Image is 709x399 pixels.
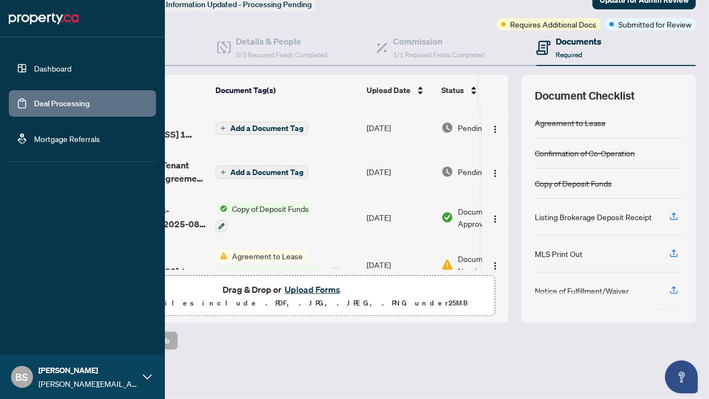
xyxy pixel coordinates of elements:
span: plus [220,170,226,175]
img: Logo [491,215,500,223]
img: Document Status [441,166,453,178]
th: Upload Date [362,75,437,106]
div: MLS Print Out [535,248,583,260]
img: logo [9,10,79,28]
span: Upload Date [367,84,411,96]
span: Document Checklist [535,88,635,103]
h4: Documents [556,35,602,48]
p: Supported files include .PDF, .JPG, .JPEG, .PNG under 25 MB [77,297,488,310]
a: Dashboard [34,63,71,73]
h4: Details & People [236,35,328,48]
button: Open asap [665,360,698,393]
img: Logo [491,261,500,270]
td: [DATE] [362,194,437,241]
span: Pending Review [458,122,513,134]
span: Agreement to Lease [228,250,307,262]
button: Status IconCopy of Deposit Funds [215,203,313,232]
span: Drag & Drop orUpload FormsSupported files include .PDF, .JPG, .JPEG, .PNG under25MB [71,276,495,316]
a: Mortgage Referrals [34,134,100,144]
button: Logo [486,209,504,226]
img: Status Icon [215,250,228,262]
span: Document Needs Work [458,253,515,277]
img: Logo [491,125,500,134]
span: Submitted for Review [618,18,691,30]
span: Add a Document Tag [230,124,303,132]
span: 1/1 Required Fields Completed [393,51,484,59]
div: Notice of Fulfillment/Waiver [535,285,629,297]
td: [DATE] [362,106,437,150]
th: Document Tag(s) [211,75,362,106]
button: Add a Document Tag [215,165,308,179]
th: Status [437,75,530,106]
td: [DATE] [362,241,437,288]
span: Document Approved [458,205,526,229]
span: [PERSON_NAME] [38,364,137,376]
img: Document Status [441,122,453,134]
button: Logo [486,256,504,274]
span: Copy of Deposit Funds [228,203,313,215]
div: Listing Brokerage Deposit Receipt [535,211,652,223]
img: Logo [491,169,500,178]
td: [DATE] [362,150,437,194]
span: Pending Review [458,166,513,178]
span: Add a Document Tag [230,168,303,176]
img: Status Icon [215,267,228,279]
span: 3/3 Required Fields Completed [236,51,328,59]
span: Confirmation of Co-Operation [228,267,325,279]
button: Logo [486,119,504,136]
span: Requires Additional Docs [510,18,596,30]
img: Document Status [441,259,453,271]
span: Drag & Drop or [223,282,344,297]
button: Add a Document Tag [215,166,308,179]
div: Copy of Deposit Funds [535,177,612,189]
h4: Commission [393,35,484,48]
span: Required [556,51,583,59]
button: Logo [486,163,504,181]
button: Status IconAgreement to LeaseStatus IconConfirmation of Co-Operation [215,250,341,280]
span: BS [16,369,29,385]
button: Upload Forms [281,282,344,297]
img: Document Status [441,211,453,223]
div: Confirmation of Co-Operation [535,147,635,159]
span: [PERSON_NAME][EMAIL_ADDRESS][DOMAIN_NAME] [38,378,137,390]
button: Add a Document Tag [215,121,308,135]
div: Agreement to Lease [535,117,606,129]
a: Deal Processing [34,99,90,108]
span: Status [441,84,464,96]
button: Add a Document Tag [215,122,308,135]
img: Status Icon [215,203,228,215]
span: plus [220,125,226,131]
